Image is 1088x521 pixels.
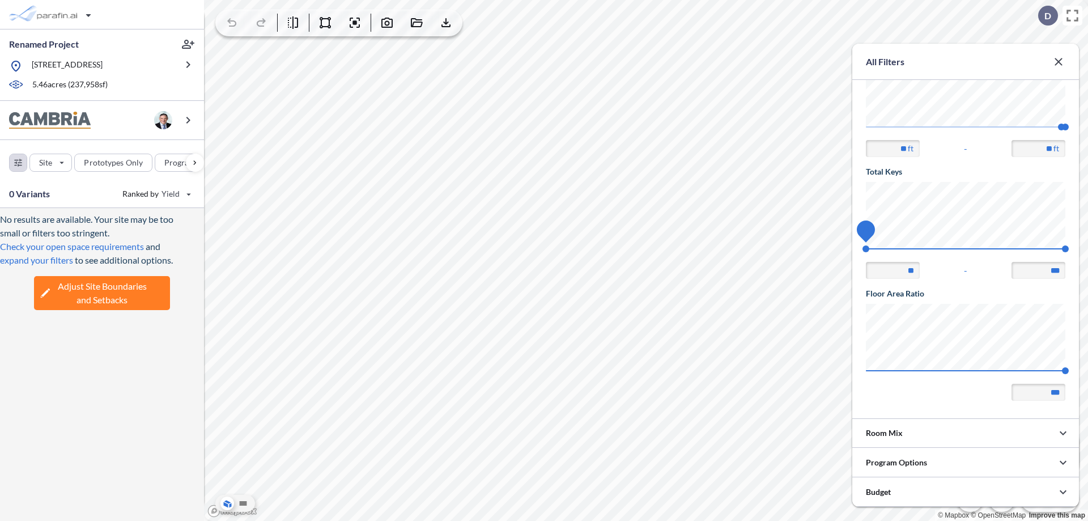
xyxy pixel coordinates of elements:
[164,157,196,168] p: Program
[866,140,1065,157] div: -
[9,112,91,129] img: BrandImage
[1044,11,1051,21] p: D
[34,276,170,310] button: Adjust Site Boundariesand Setbacks
[32,79,108,91] p: 5.46 acres ( 237,958 sf)
[113,185,198,203] button: Ranked by Yield
[1053,143,1059,154] label: ft
[866,166,1065,177] h5: Total Keys
[84,157,143,168] p: Prototypes Only
[32,59,103,73] p: [STREET_ADDRESS]
[862,226,870,234] span: 74
[866,486,891,498] p: Budget
[29,154,72,172] button: Site
[9,38,79,50] p: Renamed Project
[161,188,180,200] span: Yield
[155,154,216,172] button: Program
[866,457,927,468] p: Program Options
[154,111,172,129] img: user logo
[866,262,1065,279] div: -
[866,55,904,69] p: All Filters
[74,154,152,172] button: Prototypes Only
[866,427,903,439] p: Room Mix
[938,511,969,519] a: Mapbox
[9,187,50,201] p: 0 Variants
[971,511,1026,519] a: OpenStreetMap
[236,497,250,510] button: Site Plan
[220,497,234,510] button: Aerial View
[207,505,257,518] a: Mapbox homepage
[866,288,1065,299] h5: Floor Area Ratio
[1029,511,1085,519] a: Improve this map
[58,279,147,307] span: Adjust Site Boundaries and Setbacks
[908,143,913,154] label: ft
[39,157,52,168] p: Site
